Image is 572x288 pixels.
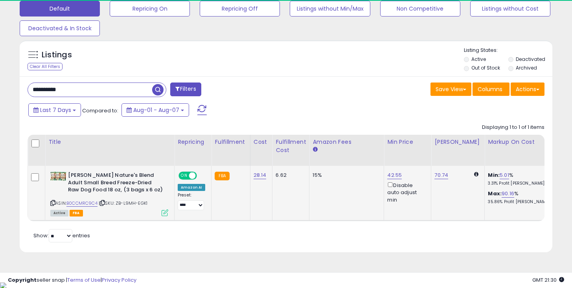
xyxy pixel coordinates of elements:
[170,83,201,96] button: Filters
[488,138,556,146] div: Markup on Cost
[68,172,164,196] b: [PERSON_NAME] Nature's Blend Adult Small Breed Freeze-Dried Raw Dog Food 18 oz, (3 bags x 6 oz)
[488,190,553,205] div: %
[20,1,100,17] button: Default
[387,138,428,146] div: Min Price
[276,138,306,154] div: Fulfillment Cost
[471,56,486,62] label: Active
[276,172,303,179] div: 6.62
[215,172,229,180] small: FBA
[8,277,136,284] div: seller snap | |
[254,138,269,146] div: Cost
[33,232,90,239] span: Show: entries
[434,171,448,179] a: 70.74
[387,181,425,204] div: Disable auto adjust min
[42,50,72,61] h5: Listings
[488,171,500,179] b: Min:
[488,190,502,197] b: Max:
[500,171,509,179] a: 5.01
[485,135,559,166] th: The percentage added to the cost of goods (COGS) that forms the calculator for Min & Max prices.
[50,172,66,181] img: 41qdgJpGGML._SL40_.jpg
[313,146,317,153] small: Amazon Fees.
[28,103,81,117] button: Last 7 Days
[48,138,171,146] div: Title
[110,1,190,17] button: Repricing On
[82,107,118,114] span: Compared to:
[133,106,179,114] span: Aug-01 - Aug-07
[20,20,100,36] button: Deactivated & In Stock
[8,276,37,284] strong: Copyright
[196,172,208,179] span: OFF
[215,138,246,146] div: Fulfillment
[313,172,378,179] div: 15%
[178,184,205,191] div: Amazon AI
[488,172,553,186] div: %
[532,276,564,284] span: 2025-08-15 21:30 GMT
[430,83,471,96] button: Save View
[380,1,460,17] button: Non Competitive
[99,200,147,206] span: | SKU: ZB-L9MH-EGK1
[102,276,136,284] a: Privacy Policy
[470,1,550,17] button: Listings without Cost
[478,85,502,93] span: Columns
[179,172,189,179] span: ON
[511,83,544,96] button: Actions
[488,181,553,186] p: 3.31% Profit [PERSON_NAME]
[70,210,83,216] span: FBA
[434,138,481,146] div: [PERSON_NAME]
[516,64,537,71] label: Archived
[313,138,381,146] div: Amazon Fees
[482,124,544,131] div: Displaying 1 to 1 of 1 items
[50,172,168,215] div: ASIN:
[464,47,552,54] p: Listing States:
[254,171,267,179] a: 28.14
[488,199,553,205] p: 35.86% Profit [PERSON_NAME]
[178,138,208,146] div: Repricing
[121,103,189,117] button: Aug-01 - Aug-07
[67,276,101,284] a: Terms of Use
[178,193,205,210] div: Preset:
[200,1,280,17] button: Repricing Off
[28,63,63,70] div: Clear All Filters
[516,56,545,62] label: Deactivated
[40,106,71,114] span: Last 7 Days
[473,83,509,96] button: Columns
[387,171,402,179] a: 42.55
[502,190,514,198] a: 90.16
[50,210,68,216] span: All listings currently available for purchase on Amazon
[471,64,500,71] label: Out of Stock
[66,200,97,207] a: B0CCMRC9C4
[290,1,370,17] button: Listings without Min/Max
